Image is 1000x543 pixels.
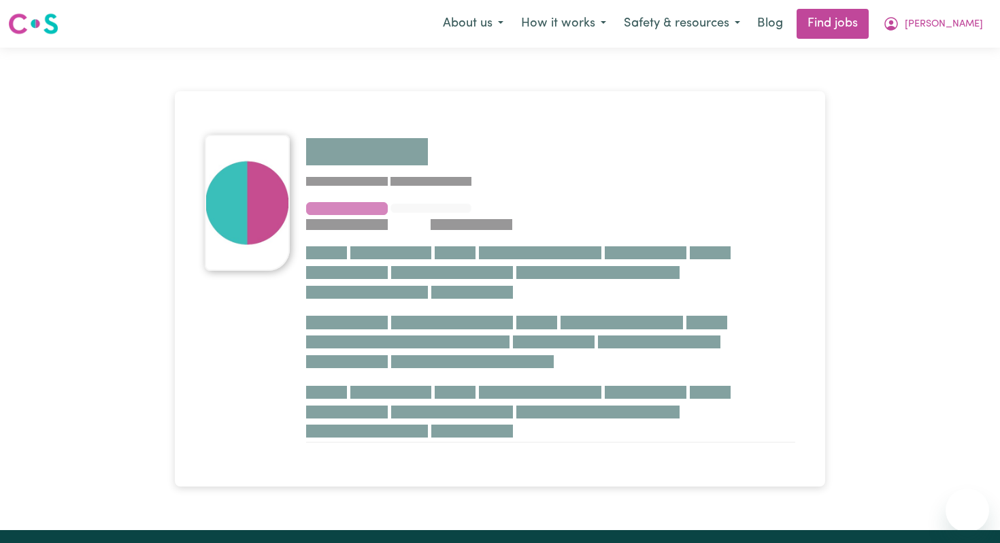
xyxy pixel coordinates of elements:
button: About us [434,10,512,38]
a: Careseekers logo [8,8,59,39]
a: Blog [749,9,791,39]
span: [PERSON_NAME] [905,17,983,32]
button: How it works [512,10,615,38]
iframe: Button to launch messaging window [946,489,989,532]
button: Safety & resources [615,10,749,38]
button: My Account [874,10,992,38]
img: Careseekers logo [8,12,59,36]
a: Find jobs [797,9,869,39]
